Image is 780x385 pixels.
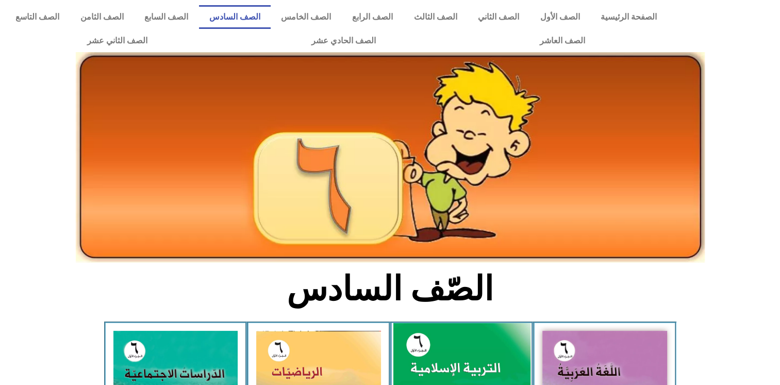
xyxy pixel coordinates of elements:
[458,29,667,53] a: الصف العاشر
[468,5,530,29] a: الصف الثاني
[199,5,271,29] a: الصف السادس
[5,29,229,53] a: الصف الثاني عشر
[229,29,458,53] a: الصف الحادي عشر
[220,269,560,309] h2: الصّف السادس
[342,5,404,29] a: الصف الرابع
[5,5,70,29] a: الصف التاسع
[271,5,342,29] a: الصف الخامس
[529,5,590,29] a: الصف الأول
[590,5,668,29] a: الصفحة الرئيسية
[134,5,199,29] a: الصف السابع
[70,5,135,29] a: الصف الثامن
[403,5,468,29] a: الصف الثالث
